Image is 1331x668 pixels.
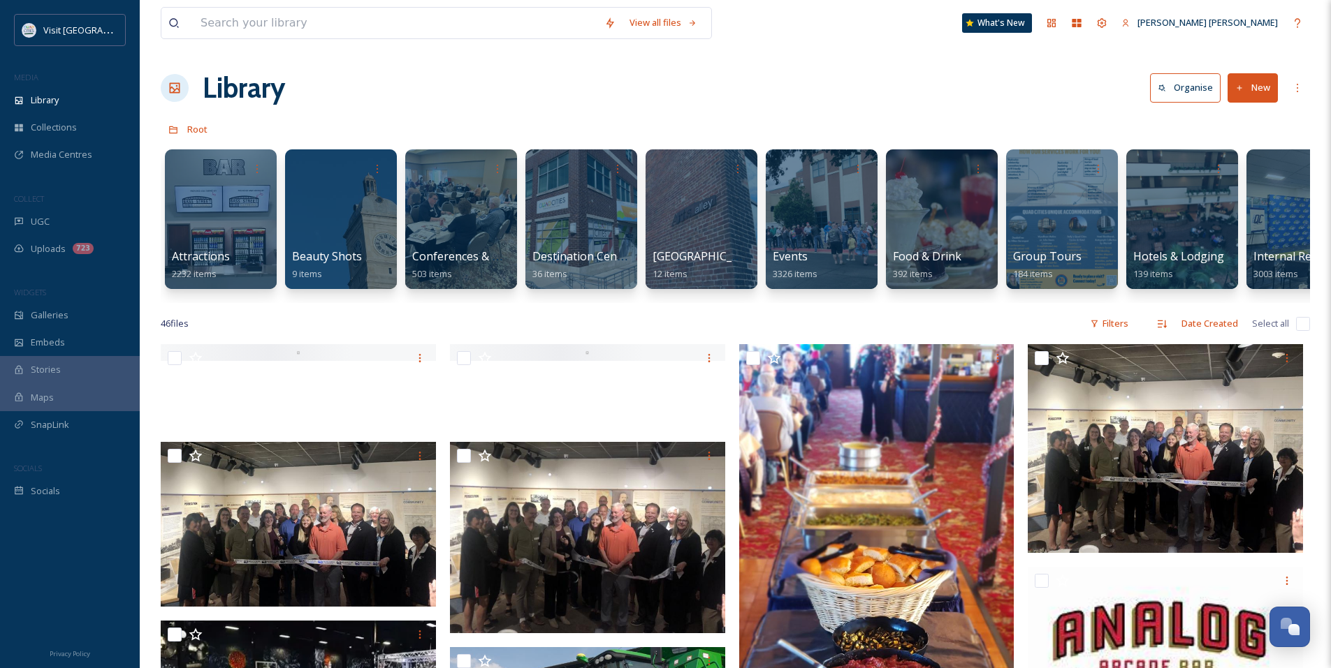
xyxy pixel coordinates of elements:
span: Attractions [172,248,230,264]
span: 12 items [653,267,688,280]
div: Date Created [1174,310,1245,337]
a: Group Tours184 items [1013,250,1082,280]
span: Media Centres [31,148,92,161]
span: UGC [31,215,50,228]
button: Organise [1150,73,1221,102]
span: COLLECT [14,193,44,204]
span: Maps [31,391,54,404]
button: New [1228,73,1278,102]
span: 503 items [412,267,452,280]
span: 36 items [532,267,567,280]
input: Search your library [194,8,597,38]
span: Library [31,94,59,107]
span: MEDIA [14,72,38,82]
a: Conferences & Tradeshows503 items [412,250,557,280]
span: Events [773,248,808,264]
span: 3326 items [773,267,817,280]
span: Embeds [31,336,65,349]
span: Destination Centers [532,248,638,264]
span: Beauty Shots [292,248,362,264]
div: Filters [1083,310,1135,337]
span: [PERSON_NAME] [PERSON_NAME] [1137,16,1278,29]
span: SOCIALS [14,463,42,473]
span: Select all [1252,317,1289,330]
span: WIDGETS [14,287,46,297]
span: [GEOGRAPHIC_DATA] [653,248,765,264]
a: [GEOGRAPHIC_DATA]12 items [653,250,765,280]
span: Visit [GEOGRAPHIC_DATA] [43,23,152,36]
img: IMG_9981.jpeg [161,442,436,606]
a: Events3326 items [773,250,817,280]
span: Group Tours [1013,248,1082,264]
span: Collections [31,121,77,134]
span: Uploads [31,242,66,255]
a: [PERSON_NAME] [PERSON_NAME] [1114,9,1285,36]
span: 2232 items [172,267,217,280]
span: Food & Drink [893,248,961,264]
span: 392 items [893,267,933,280]
a: Library [203,67,285,109]
span: 46 file s [161,317,189,330]
span: Root [187,123,208,135]
span: Stories [31,363,61,376]
span: SnapLink [31,418,69,431]
a: What's New [962,13,1032,33]
a: Organise [1150,73,1228,102]
span: Conferences & Tradeshows [412,248,557,264]
span: Privacy Policy [50,649,90,658]
span: 184 items [1013,267,1053,280]
span: 9 items [292,267,322,280]
a: Beauty Shots9 items [292,250,362,280]
a: Destination Centers36 items [532,250,638,280]
a: Hotels & Lodging139 items [1133,250,1224,280]
span: Socials [31,484,60,498]
img: IMG_9984.jpeg [450,442,725,633]
img: IMG_9983.jpeg [1028,344,1303,553]
span: 139 items [1133,267,1173,280]
span: 3003 items [1253,267,1298,280]
button: Open Chat [1270,607,1310,647]
div: 723 [73,243,94,254]
span: Galleries [31,309,68,322]
a: Root [187,121,208,138]
span: Hotels & Lodging [1133,248,1224,264]
img: QCCVB_VISIT_vert_logo_4c_tagline_122019.svg [22,23,36,37]
a: View all files [623,9,704,36]
a: Attractions2232 items [172,250,230,280]
a: Food & Drink392 items [893,250,961,280]
a: Privacy Policy [50,644,90,661]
